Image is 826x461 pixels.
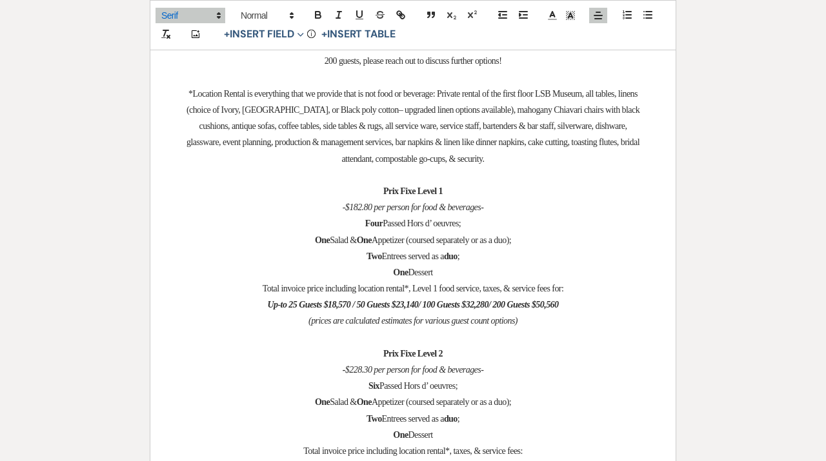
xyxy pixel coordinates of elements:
em: (prices are calculated estimates for various guest count options) [308,316,518,326]
span: Salad & [330,235,357,245]
strong: Prix Fixe Level 2 [383,349,443,358]
span: Dessert [408,430,433,440]
strong: One [393,268,408,277]
strong: One [315,397,330,407]
span: ; [458,251,459,261]
strong: Four [365,219,383,228]
em: Up-to 25 Guests $18,570 / 50 Guests $23,140/ 100 Guests $32,280/ 200 Guests $50,560 [268,300,559,309]
button: Insert Field [219,27,308,43]
span: Header Formats [235,8,298,23]
strong: Six [368,381,379,391]
em: -$182.80 per person for food & beverages- [343,202,484,212]
strong: One [393,430,408,440]
span: Passed Hors d’ oeuvres; [379,381,458,391]
strong: One [357,235,372,245]
strong: duo [444,414,458,424]
strong: Two [367,251,382,261]
span: Appetizer (coursed separately or as a duo); [372,397,511,407]
strong: One [357,397,372,407]
span: Text Color [543,8,561,23]
span: Dessert [408,268,433,277]
span: Entrees served as a [382,414,444,424]
strong: Two [367,414,382,424]
em: - [343,365,345,375]
span: Salad & [330,397,357,407]
strong: Prix Fixe Level 1 [383,186,443,196]
span: + [321,30,327,40]
span: Total invoice price including location rental*, Level 1 food service, taxes, & service fees for: [263,284,564,293]
button: +Insert Table [317,27,400,43]
strong: One [315,235,330,245]
span: Passed Hors d’ oeuvres; [383,219,461,228]
span: Text Background Color [561,8,579,23]
span: Total invoice price including location rental*, taxes, & service fees: [303,446,523,456]
span: Entrees served as a [382,251,444,261]
span: ; [458,414,459,424]
span: Appetizer (coursed separately or as a duo); [372,235,511,245]
em: $228.30 per person for food & beverages- [345,365,483,375]
span: + [224,30,230,40]
span: *Location Rental is everything that we provide that is not food or beverage: Private rental of th... [186,89,641,164]
span: Alignment [589,8,607,23]
strong: duo [444,251,458,261]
